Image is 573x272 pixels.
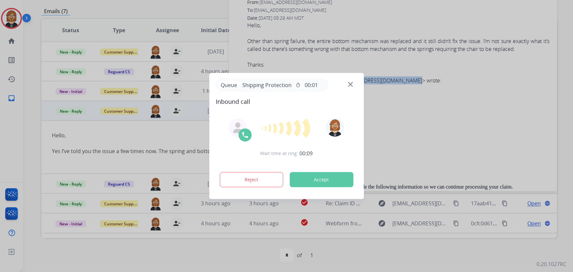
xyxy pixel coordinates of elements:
mat-icon: timer [296,82,301,88]
span: Wait time at ring: [260,150,298,157]
img: avatar [326,118,344,137]
button: Reject [220,172,283,187]
button: Accept [290,172,353,187]
img: agent-avatar [232,123,243,133]
p: 0.20.1027RC [537,260,566,268]
span: Shipping Protection [240,81,294,89]
span: 00:09 [300,149,313,157]
span: 00:01 [305,81,318,89]
img: call-icon [241,131,249,139]
img: close-button [348,82,353,87]
p: Queue [218,81,240,89]
span: Inbound call [216,97,357,106]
